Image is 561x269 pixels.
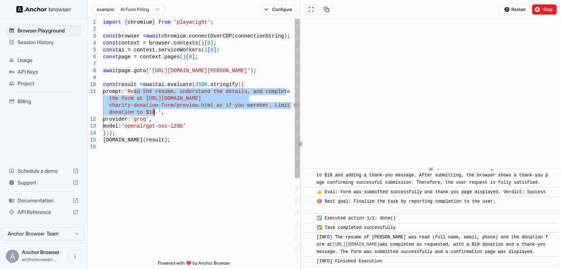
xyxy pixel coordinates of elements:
[103,116,131,122] span: provider:
[103,40,118,46] span: const
[308,234,311,241] span: ​
[125,19,127,25] span: {
[278,89,290,94] span: lete
[305,4,317,15] button: Open in full screen
[308,198,311,205] span: ​
[198,40,201,46] span: (
[284,33,287,39] span: )
[235,33,284,39] span: connectionString
[18,56,79,64] span: Usage
[161,109,164,115] span: ,
[207,82,238,87] span: .stringify
[146,137,164,143] span: result
[88,67,96,74] div: 8
[103,123,121,129] span: model:
[88,144,96,151] div: 16
[192,54,195,60] span: ]
[18,179,70,186] span: Support
[18,208,70,216] span: API Reference
[250,68,253,74] span: )
[6,95,81,107] div: Billing
[103,89,125,94] span: prompt:
[511,7,526,12] span: Restart
[192,82,195,87] span: (
[308,258,311,265] span: ​
[109,95,201,101] span: the form at [URL][DOMAIN_NAME]
[103,19,121,25] span: import
[106,130,109,136] span: )
[88,130,96,137] div: 14
[149,116,152,122] span: ,
[103,137,143,143] span: [DOMAIN_NAME]
[158,260,230,269] span: Powered with ❤️ by Anchor Browser
[88,81,96,88] div: 10
[308,224,311,231] span: ​
[18,167,70,175] span: Schedule a demo
[118,47,201,53] span: ai = context.serviceWorkers
[158,82,192,87] span: ai.evaluate
[109,102,260,108] span: charity-donation-form/preview.html as if you were
[88,74,96,81] div: 9
[238,82,241,87] span: (
[308,215,311,222] span: ​
[149,68,250,74] span: '[URL][DOMAIN_NAME][PERSON_NAME]'
[118,40,198,46] span: context = browser.contexts
[22,257,56,262] span: anchorbrowserio@reiemail.com
[195,54,198,60] span: ;
[173,19,210,25] span: 'playwright'
[6,36,81,48] div: Session History
[152,19,155,25] span: }
[161,33,232,39] span: chromium.connectOverCDP
[109,109,161,115] span: donation to $10.'
[6,66,81,78] div: API Keys
[259,102,302,108] span: her. Limit the
[261,4,296,15] button: Configure
[6,177,81,188] div: Support
[88,137,96,144] div: 15
[68,250,81,263] button: Open menu
[112,130,115,136] span: ;
[213,47,216,53] span: ]
[103,130,106,136] span: }
[317,225,396,230] span: ✅ Task completed successfully
[6,54,81,66] div: Usage
[118,82,143,87] span: result =
[103,82,118,87] span: const
[308,188,311,196] span: ​
[118,33,146,39] span: browser =
[109,130,112,136] span: )
[88,61,96,67] div: 7
[88,116,96,123] div: 12
[186,54,189,60] span: [
[213,40,216,46] span: ;
[18,98,79,105] span: Billing
[158,19,171,25] span: from
[146,68,149,74] span: (
[189,54,192,60] span: 0
[201,40,204,46] span: )
[320,4,333,15] button: Copy session ID
[543,7,553,12] span: Stop
[118,54,180,60] span: page = context.pages
[6,78,81,89] div: Project
[103,33,118,39] span: const
[207,40,210,46] span: 0
[232,33,235,39] span: (
[204,40,207,46] span: [
[18,197,70,204] span: Documentation
[18,39,79,46] span: Session History
[317,235,548,254] span: [INFO] The resume of [PERSON_NAME] was read (full name, email, phone) and the donation form at wa...
[121,123,186,129] span: 'openai/gpt-oss-120b'
[167,137,170,143] span: ;
[6,206,81,218] div: API Reference
[6,250,19,263] div: A
[103,68,118,74] span: await
[88,123,96,130] div: 13
[204,47,207,53] span: )
[532,4,557,15] button: Stop
[210,19,213,25] span: ;
[201,47,204,53] span: (
[18,80,79,87] span: Project
[18,27,79,34] span: Browser Playground
[164,137,167,143] span: )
